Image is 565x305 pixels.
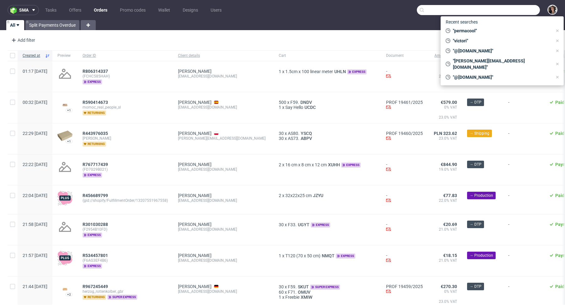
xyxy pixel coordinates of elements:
[83,253,108,258] span: R534457801
[285,69,333,74] span: 1.5cm x 100 linear meter
[443,17,480,27] span: Recent searches
[285,105,303,110] span: Say Hello
[434,115,457,125] span: 23.0% VAT
[83,295,106,300] span: returning
[23,100,47,105] span: 00:32 [DATE]
[311,222,330,227] span: express
[83,100,108,105] span: R590414673
[443,193,457,198] span: €77.83
[279,295,281,300] span: 1
[288,222,297,227] span: F33.
[470,193,493,198] span: → Production
[297,290,312,295] a: OMUV
[9,35,36,45] div: Add filter
[90,5,111,15] a: Orders
[299,136,313,141] a: ABPV
[434,74,457,79] span: 21.0% VAT
[8,5,39,15] button: sma
[470,222,482,227] span: → DTP
[443,253,457,258] span: €18.15
[312,193,325,198] span: JZYU
[386,222,424,233] div: -
[23,131,47,136] span: 22:29 [DATE]
[178,253,212,258] a: [PERSON_NAME]
[434,167,457,172] span: 19.0% VAT
[470,284,482,289] span: → DTP
[83,131,109,136] a: R443976035
[178,136,269,141] div: [PERSON_NAME][EMAIL_ADDRESS][DOMAIN_NAME]
[297,284,310,289] a: SKUT
[470,253,493,258] span: → Production
[178,69,212,74] a: [PERSON_NAME]
[178,227,269,232] div: [EMAIL_ADDRESS][DOMAIN_NAME]
[508,253,539,269] span: -
[279,131,284,136] span: 30
[441,284,457,289] span: €270.30
[178,258,269,263] div: [EMAIL_ADDRESS][DOMAIN_NAME]
[178,193,212,198] a: [PERSON_NAME]
[548,5,557,14] img: Moreno Martinez Cristina
[83,142,106,147] span: returning
[83,284,109,289] a: R967245449
[434,105,457,115] span: 0% VAT
[279,284,376,290] div: x
[333,69,347,74] span: UHLN
[288,284,297,289] span: F59.
[83,136,168,141] span: [PERSON_NAME]
[279,222,284,227] span: 30
[23,69,47,74] span: 01:17 [DATE]
[207,5,225,15] a: Users
[83,79,102,84] span: express
[178,222,212,227] a: [PERSON_NAME]
[441,100,457,105] span: €579.00
[386,284,424,289] a: PROF 19459/2025
[279,290,284,295] span: 60
[470,162,482,167] span: → DTP
[279,290,376,295] div: x
[555,131,564,136] span: Paid
[279,253,281,258] span: 1
[83,222,109,227] a: R301030288
[83,53,168,58] span: Order ID
[434,198,457,203] span: 22.0% VAT
[19,8,29,12] span: sma
[178,100,212,105] a: [PERSON_NAME]
[178,74,269,79] div: [EMAIL_ADDRESS][DOMAIN_NAME]
[23,222,47,227] span: 21:58 [DATE]
[450,38,552,44] span: "victori"
[470,131,489,136] span: → Shipping
[57,131,73,141] img: plain-eco.9b3ba858dad33fd82c36.png
[386,131,424,136] a: PROF 19460/2025
[178,105,269,110] div: [EMAIL_ADDRESS][DOMAIN_NAME]
[279,105,281,110] span: 1
[508,131,539,147] span: -
[285,295,299,300] span: Freebie
[83,284,108,289] span: R967245449
[83,222,108,227] span: R301030288
[154,5,174,15] a: Wallet
[508,284,539,300] span: -
[299,100,313,105] a: DNDV
[178,167,269,172] div: [EMAIL_ADDRESS][DOMAIN_NAME]
[441,162,457,167] span: €844.90
[320,253,336,258] span: NMQT
[434,131,457,136] span: PLN 323.62
[57,53,73,58] span: Preview
[288,131,299,136] span: AS80.
[65,5,85,15] a: Offers
[299,131,313,136] a: YSCQ
[434,227,457,232] span: 21.0% VAT
[327,162,341,167] span: XUHH
[83,105,168,110] span: momoc_real_people_sl
[83,253,109,258] a: R534457801
[386,193,424,204] div: -
[336,254,355,259] span: express
[57,250,73,265] img: plus-icon.676465ae8f3a83198b3f.png
[434,289,457,299] span: 0% VAT
[386,100,424,105] a: PROF 19461/2025
[67,109,71,112] div: +1
[555,284,564,289] span: Paid
[6,20,24,30] a: All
